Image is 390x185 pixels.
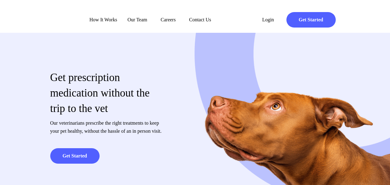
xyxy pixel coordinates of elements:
a: How It Works [85,17,122,23]
span: Our veterinarians prescribe the right treatments to keep your pet healthy, without the hassle of ... [50,120,162,134]
strong: Get Started [299,17,323,22]
a: Login [254,12,282,28]
span: Get prescription medication without the trip to the vet [50,71,150,114]
a: Our Team [122,17,153,23]
strong: Get Started [63,153,87,158]
a: Contact Us [184,17,216,23]
a: Get Started [50,148,100,164]
a: Careers [153,17,183,23]
span: Login [254,17,282,23]
a: Get Started [286,12,336,28]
